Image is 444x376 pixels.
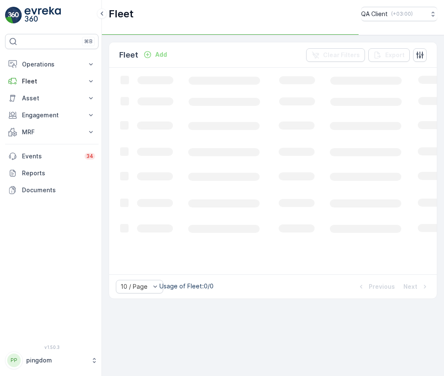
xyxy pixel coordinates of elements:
[369,282,395,291] p: Previous
[119,49,138,61] p: Fleet
[5,107,99,124] button: Engagement
[155,50,167,59] p: Add
[109,7,134,21] p: Fleet
[159,282,214,290] p: Usage of Fleet : 0/0
[403,282,417,291] p: Next
[86,153,93,160] p: 34
[25,7,61,24] img: logo_light-DOdMpM7g.png
[356,282,396,292] button: Previous
[403,282,430,292] button: Next
[7,354,21,367] div: PP
[22,77,82,86] p: Fleet
[22,94,82,102] p: Asset
[391,11,413,17] p: ( +03:00 )
[306,48,365,62] button: Clear Filters
[5,124,99,141] button: MRF
[361,10,388,18] p: QA Client
[385,51,405,59] p: Export
[22,128,82,136] p: MRF
[361,7,437,21] button: QA Client(+03:00)
[5,90,99,107] button: Asset
[22,60,82,69] p: Operations
[22,152,79,160] p: Events
[5,345,99,350] span: v 1.50.3
[5,351,99,369] button: PPpingdom
[5,182,99,199] a: Documents
[140,50,170,60] button: Add
[5,165,99,182] a: Reports
[22,169,95,177] p: Reports
[22,186,95,194] p: Documents
[5,56,99,73] button: Operations
[5,148,99,165] a: Events34
[368,48,410,62] button: Export
[84,38,93,45] p: ⌘B
[323,51,360,59] p: Clear Filters
[26,356,87,365] p: pingdom
[5,7,22,24] img: logo
[5,73,99,90] button: Fleet
[22,111,82,119] p: Engagement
